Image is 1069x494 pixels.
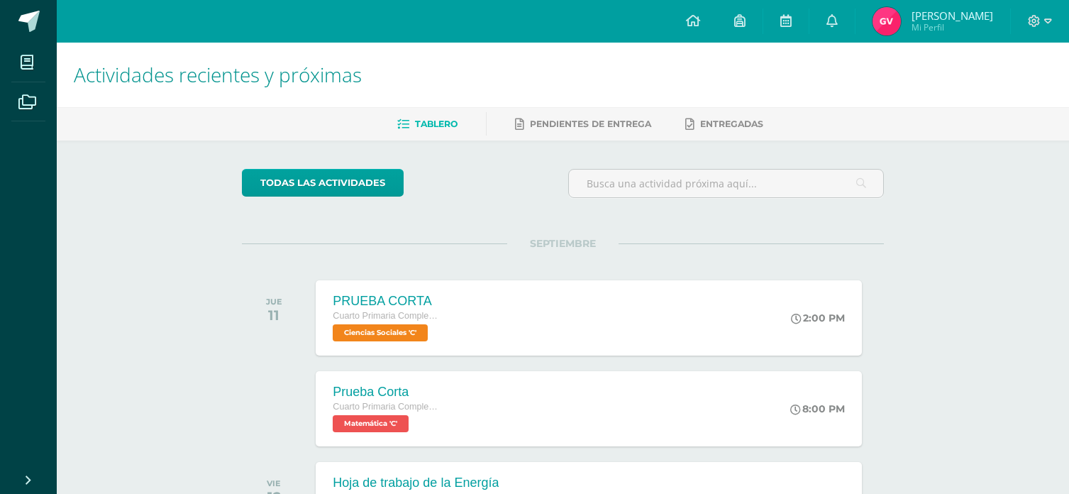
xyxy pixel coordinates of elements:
[791,312,845,324] div: 2:00 PM
[700,119,763,129] span: Entregadas
[333,385,439,400] div: Prueba Corta
[333,294,439,309] div: PRUEBA CORTA
[333,324,428,341] span: Ciencias Sociales 'C'
[74,61,362,88] span: Actividades recientes y próximas
[242,169,404,197] a: todas las Actividades
[266,297,282,307] div: JUE
[507,237,619,250] span: SEPTIEMBRE
[912,21,993,33] span: Mi Perfil
[685,113,763,136] a: Entregadas
[515,113,651,136] a: Pendientes de entrega
[333,402,439,412] span: Cuarto Primaria Complementaria
[912,9,993,23] span: [PERSON_NAME]
[873,7,901,35] img: 7dc5dd6dc5eac2a4813ab7ae4b6d8255.png
[333,476,499,490] div: Hoja de trabajo de la Energía
[333,415,409,432] span: Matemática 'C'
[790,402,845,415] div: 8:00 PM
[266,307,282,324] div: 11
[333,311,439,321] span: Cuarto Primaria Complementaria
[267,478,281,488] div: VIE
[530,119,651,129] span: Pendientes de entrega
[415,119,458,129] span: Tablero
[397,113,458,136] a: Tablero
[569,170,883,197] input: Busca una actividad próxima aquí...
